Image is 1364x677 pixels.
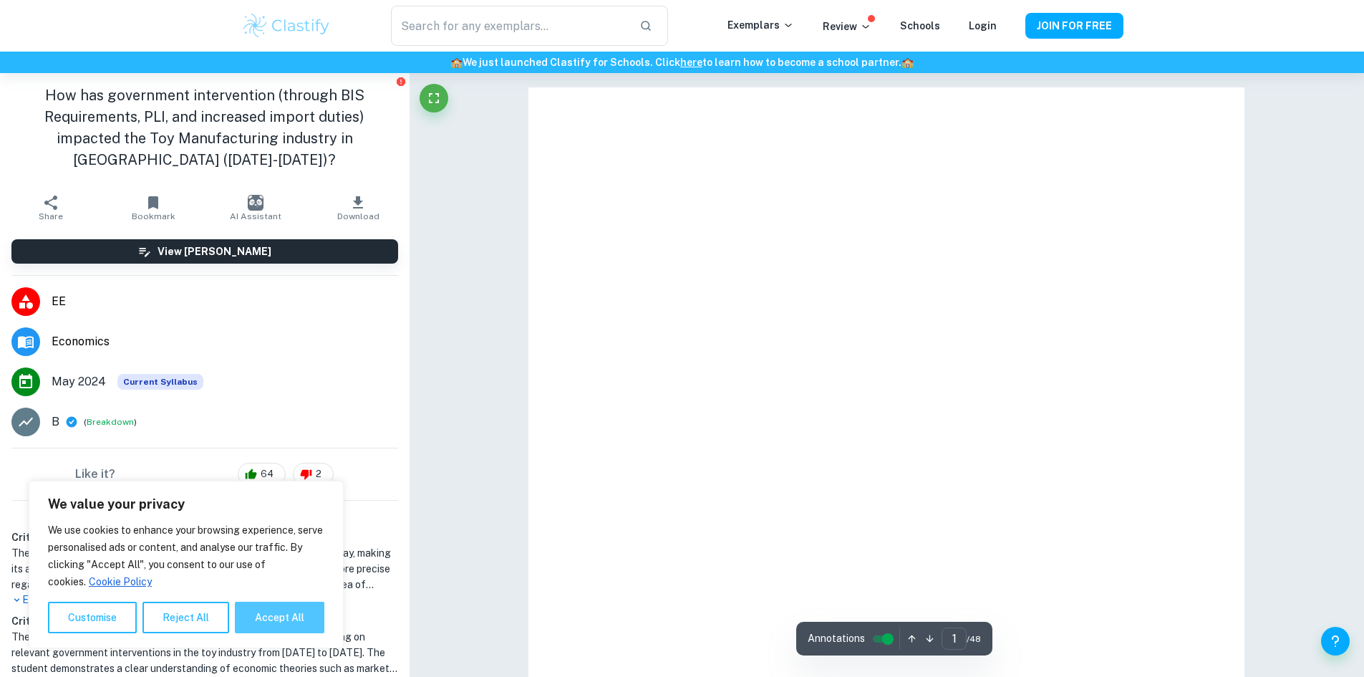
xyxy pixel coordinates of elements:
button: Accept All [235,602,324,633]
h6: Examiner's summary [6,506,404,524]
h6: Criterion B [ 5 / 6 ]: [11,613,398,629]
span: / 48 [967,633,981,645]
span: AI Assistant [230,211,281,221]
img: AI Assistant [248,195,263,211]
span: May 2024 [52,373,106,390]
img: Clastify logo [241,11,332,40]
p: B [52,413,59,431]
button: Help and Feedback [1321,627,1350,656]
p: We use cookies to enhance your browsing experience, serve personalised ads or content, and analys... [48,522,324,590]
span: EE [52,293,398,310]
p: Expand [11,592,398,608]
span: Current Syllabus [117,374,203,390]
span: 🏫 [450,57,463,68]
h6: Like it? [75,466,115,483]
h6: We just launched Clastify for Schools. Click to learn how to become a school partner. [3,54,1361,70]
a: here [680,57,702,68]
span: Download [337,211,379,221]
a: Cookie Policy [88,575,153,588]
p: Review [823,19,871,34]
span: 🏫 [901,57,914,68]
button: Fullscreen [420,84,448,112]
span: 64 [253,467,281,481]
h1: How has government intervention (through BIS Requirements, PLI, and increased import duties) impa... [11,85,398,171]
h6: View [PERSON_NAME] [158,244,271,259]
h6: Criterion A [ 5 / 6 ]: [11,529,398,545]
button: Bookmark [102,188,205,228]
span: ( ) [84,416,137,429]
button: Download [307,188,410,228]
div: We value your privacy [29,481,344,648]
button: Customise [48,602,137,633]
h1: The student outlines the topic of their study at the beginning of the essay, making its aim clear... [11,545,398,592]
p: We value your privacy [48,496,324,513]
h1: The student’s Extended Essay (EE) adheres to the five-year rule, focusing on relevant government ... [11,629,398,676]
button: View [PERSON_NAME] [11,239,398,264]
span: Share [39,211,63,221]
div: This exemplar is based on the current syllabus. Feel free to refer to it for inspiration/ideas wh... [117,374,203,390]
span: Economics [52,333,398,350]
p: Exemplars [727,17,794,33]
button: JOIN FOR FREE [1025,13,1123,39]
a: Login [969,20,997,32]
div: 64 [238,463,286,486]
span: Bookmark [132,211,175,221]
button: Breakdown [87,416,134,428]
span: 2 [308,467,329,481]
button: Report issue [396,76,407,87]
span: Annotations [808,631,865,646]
button: AI Assistant [205,188,307,228]
input: Search for any exemplars... [391,6,627,46]
a: Schools [900,20,940,32]
button: Reject All [142,602,229,633]
div: 2 [293,463,334,486]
